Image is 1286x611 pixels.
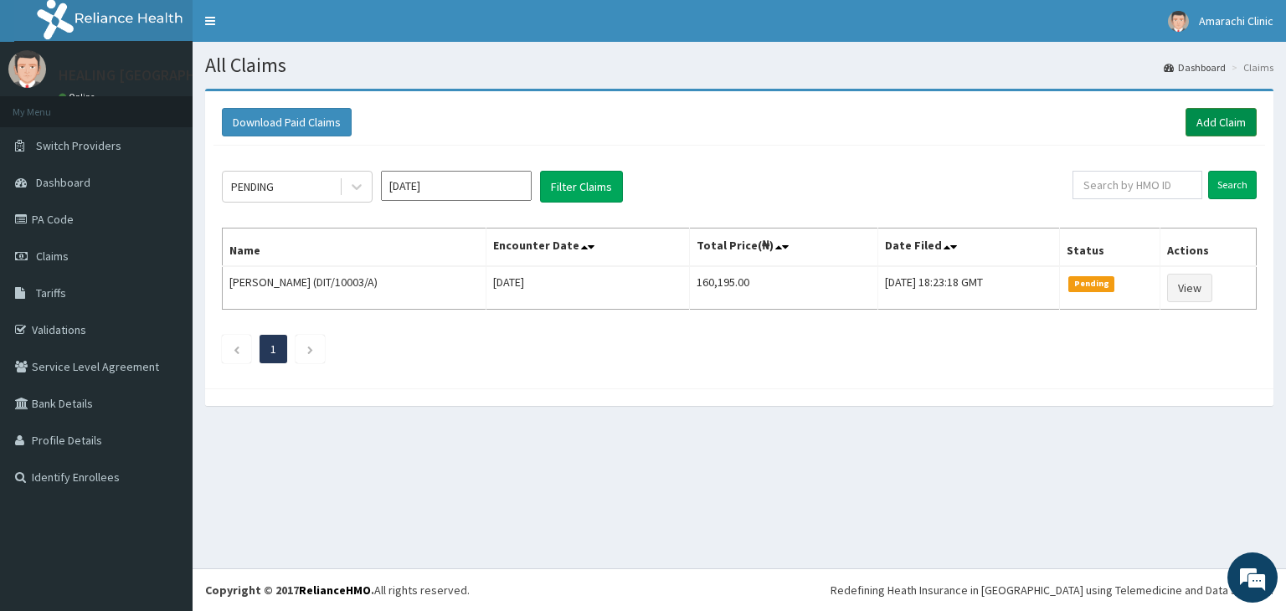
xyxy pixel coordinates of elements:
[689,266,877,310] td: 160,195.00
[486,266,689,310] td: [DATE]
[36,138,121,153] span: Switch Providers
[1068,276,1114,291] span: Pending
[36,175,90,190] span: Dashboard
[540,171,623,203] button: Filter Claims
[223,266,486,310] td: [PERSON_NAME] (DIT/10003/A)
[1060,228,1160,267] th: Status
[1160,228,1256,267] th: Actions
[36,285,66,300] span: Tariffs
[831,582,1273,598] div: Redefining Heath Insurance in [GEOGRAPHIC_DATA] using Telemedicine and Data Science!
[878,228,1060,267] th: Date Filed
[1164,60,1226,74] a: Dashboard
[231,178,274,195] div: PENDING
[1227,60,1273,74] li: Claims
[1186,108,1257,136] a: Add Claim
[36,249,69,264] span: Claims
[205,54,1273,76] h1: All Claims
[689,228,877,267] th: Total Price(₦)
[878,266,1060,310] td: [DATE] 18:23:18 GMT
[1167,274,1212,302] a: View
[299,583,371,598] a: RelianceHMO
[1168,11,1189,32] img: User Image
[381,171,532,201] input: Select Month and Year
[1073,171,1202,199] input: Search by HMO ID
[59,68,257,83] p: HEALING [GEOGRAPHIC_DATA]
[59,91,99,103] a: Online
[1208,171,1257,199] input: Search
[233,341,240,357] a: Previous page
[8,50,46,88] img: User Image
[270,341,276,357] a: Page 1 is your current page
[193,568,1286,611] footer: All rights reserved.
[306,341,314,357] a: Next page
[486,228,689,267] th: Encounter Date
[222,108,352,136] button: Download Paid Claims
[205,583,374,598] strong: Copyright © 2017 .
[223,228,486,267] th: Name
[1199,13,1273,28] span: Amarachi Clinic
